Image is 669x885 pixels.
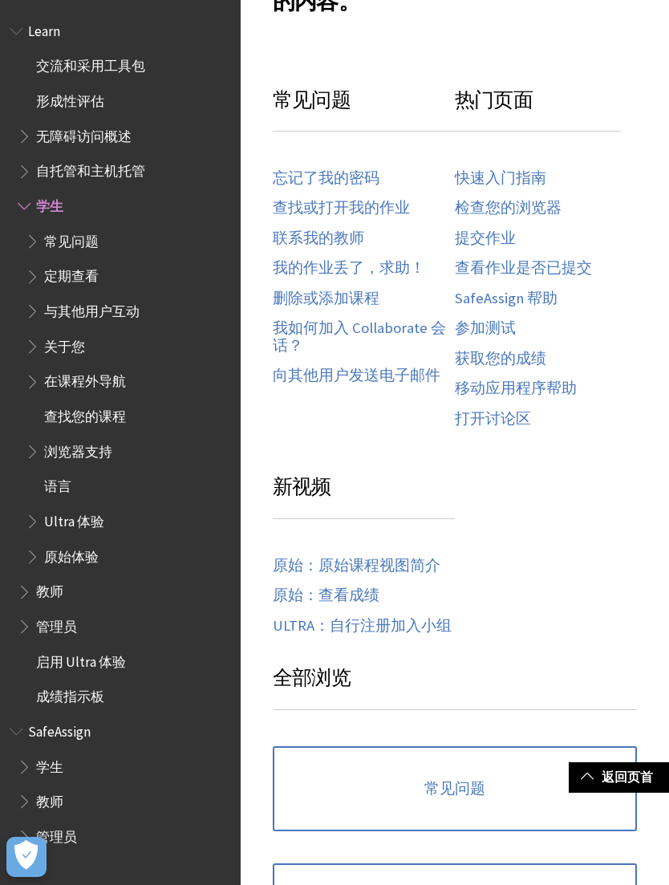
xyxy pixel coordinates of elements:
a: 提交作业 [455,229,516,248]
span: 交流和采用工具包 [36,53,145,75]
span: 原始体验 [44,543,99,565]
a: ULTRA：自行注册加入小组 [273,617,452,635]
a: 快速入门指南 [455,169,546,188]
span: 语言 [44,473,71,495]
a: 向其他用户发送电子邮件 [273,367,440,385]
nav: Book outline for Blackboard SafeAssign [10,718,231,850]
a: 联系我的教师 [273,229,364,248]
h3: 常见问题 [273,85,455,132]
a: 原始：原始课程视图简介 [273,557,440,575]
button: Open Preferences [6,837,47,877]
span: 教师 [36,788,63,810]
span: 教师 [36,578,63,600]
h3: 全部浏览 [273,663,637,710]
a: 原始：查看成绩 [273,587,379,605]
a: 返回页首 [569,762,669,792]
a: 查找或打开我的作业 [273,199,410,217]
a: SafeAssign 帮助 [455,290,557,308]
a: 获取您的成绩 [455,350,546,368]
a: 我如何加入 Collaborate 会话？ [273,319,455,355]
a: 忘记了我的密码 [273,169,379,188]
h3: 新视频 [273,472,455,519]
span: 自托管和主机托管 [36,158,145,180]
a: 常见问题 [273,746,637,831]
nav: Book outline for Blackboard Learn Help [10,18,231,710]
a: 参加测试 [455,319,516,338]
span: 成绩指示板 [36,683,104,704]
a: 我的作业丢了，求助！ [273,259,425,278]
a: 删除或添加课程 [273,290,379,308]
span: SafeAssign [28,718,91,740]
span: 管理员 [36,613,77,635]
span: 与其他用户互动 [44,298,140,319]
span: Learn [28,18,60,39]
a: 打开讨论区 [455,410,531,428]
span: 无障碍访问概述 [36,123,132,144]
h3: 热门页面 [455,85,621,132]
span: 启用 Ultra 体验 [36,648,126,670]
span: 形成性评估 [36,87,104,109]
span: 学生 [36,193,63,214]
span: 查找您的课程 [44,403,126,424]
span: 在课程外导航 [44,368,126,390]
span: 定期查看 [44,263,99,285]
span: 关于您 [44,333,85,355]
span: 常见问题 [44,228,99,250]
a: 移动应用程序帮助 [455,380,577,398]
span: 浏览器支持 [44,438,112,460]
a: 检查您的浏览器 [455,199,562,217]
span: 学生 [36,753,63,775]
span: 管理员 [36,823,77,845]
span: Ultra 体验 [44,508,104,530]
a: 查看作业是否已提交 [455,259,592,278]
